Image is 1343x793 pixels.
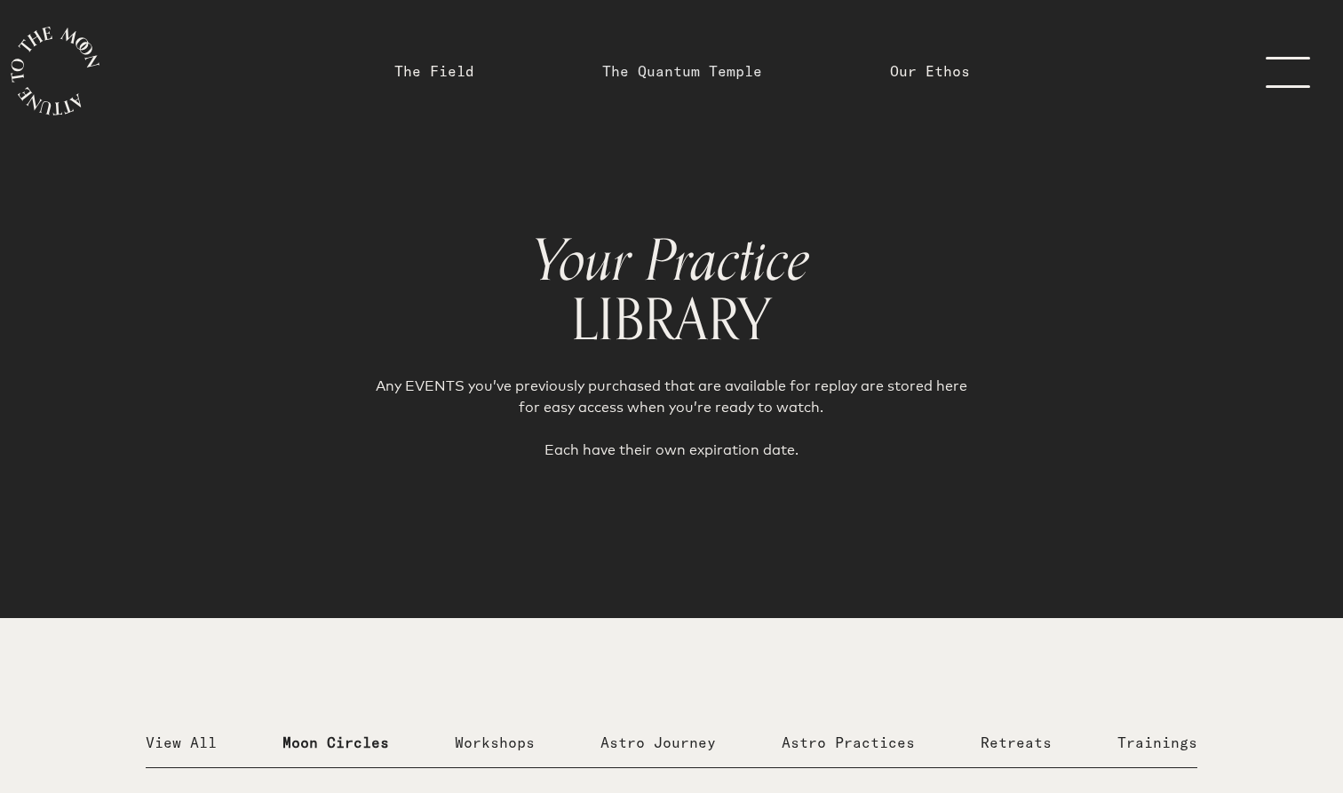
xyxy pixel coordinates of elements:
p: Astro Practices [782,732,915,753]
p: View All [146,732,217,753]
a: Our Ethos [890,60,970,82]
p: Retreats [981,732,1052,753]
a: The Quantum Temple [602,60,762,82]
p: Astro Journey [600,732,716,753]
h2: Any EVENTS you’ve previously purchased that are available for replay are stored here for easy acc... [375,376,967,461]
p: Workshops [455,732,535,753]
a: The Field [394,60,474,82]
span: Your Practice [532,215,810,308]
p: Moon Circles [282,732,389,753]
p: Trainings [1117,732,1197,753]
h1: LIBRARY [375,231,967,347]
